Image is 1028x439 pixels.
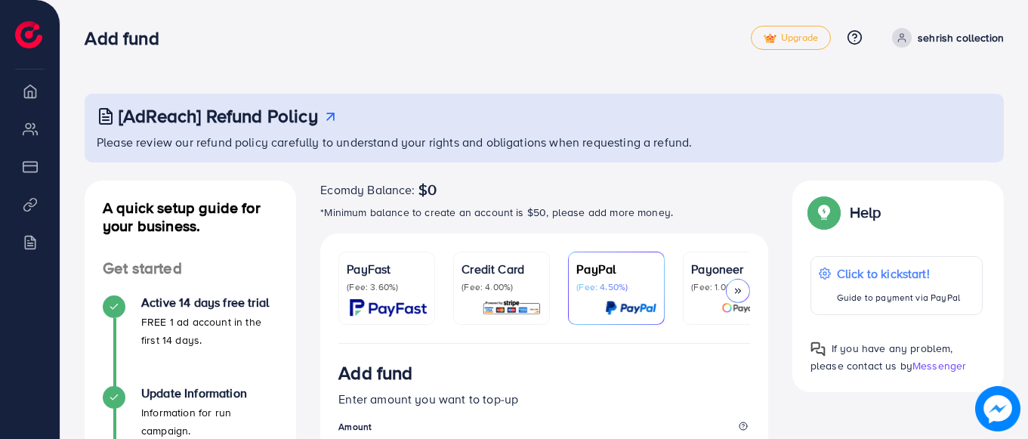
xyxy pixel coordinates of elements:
[576,260,656,278] p: PayPal
[97,133,995,151] p: Please review our refund policy carefully to understand your rights and obligations when requesti...
[912,358,966,373] span: Messenger
[347,281,427,293] p: (Fee: 3.60%)
[85,295,296,386] li: Active 14 days free trial
[338,420,750,439] legend: Amount
[691,260,771,278] p: Payoneer
[338,362,412,384] h3: Add fund
[721,299,771,317] img: card
[141,386,278,400] h4: Update Information
[15,21,42,48] img: logo
[85,259,296,278] h4: Get started
[886,28,1004,48] a: sehrish collection
[119,105,318,127] h3: [AdReach] Refund Policy
[810,342,826,357] img: Popup guide
[837,289,960,307] p: Guide to payment via PayPal
[320,181,415,199] span: Ecomdy Balance:
[918,29,1004,47] p: sehrish collection
[418,181,437,199] span: $0
[350,299,427,317] img: card
[751,26,831,50] a: tickUpgrade
[605,299,656,317] img: card
[576,281,656,293] p: (Fee: 4.50%)
[691,281,771,293] p: (Fee: 1.00%)
[482,299,542,317] img: card
[810,199,838,226] img: Popup guide
[320,203,768,221] p: *Minimum balance to create an account is $50, please add more money.
[975,386,1020,431] img: image
[810,341,953,373] span: If you have any problem, please contact us by
[837,264,960,283] p: Click to kickstart!
[462,260,542,278] p: Credit Card
[141,313,278,349] p: FREE 1 ad account in the first 14 days.
[141,295,278,310] h4: Active 14 days free trial
[462,281,542,293] p: (Fee: 4.00%)
[85,27,171,49] h3: Add fund
[764,32,818,44] span: Upgrade
[85,199,296,235] h4: A quick setup guide for your business.
[850,203,881,221] p: Help
[338,390,750,408] p: Enter amount you want to top-up
[764,33,776,44] img: tick
[347,260,427,278] p: PayFast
